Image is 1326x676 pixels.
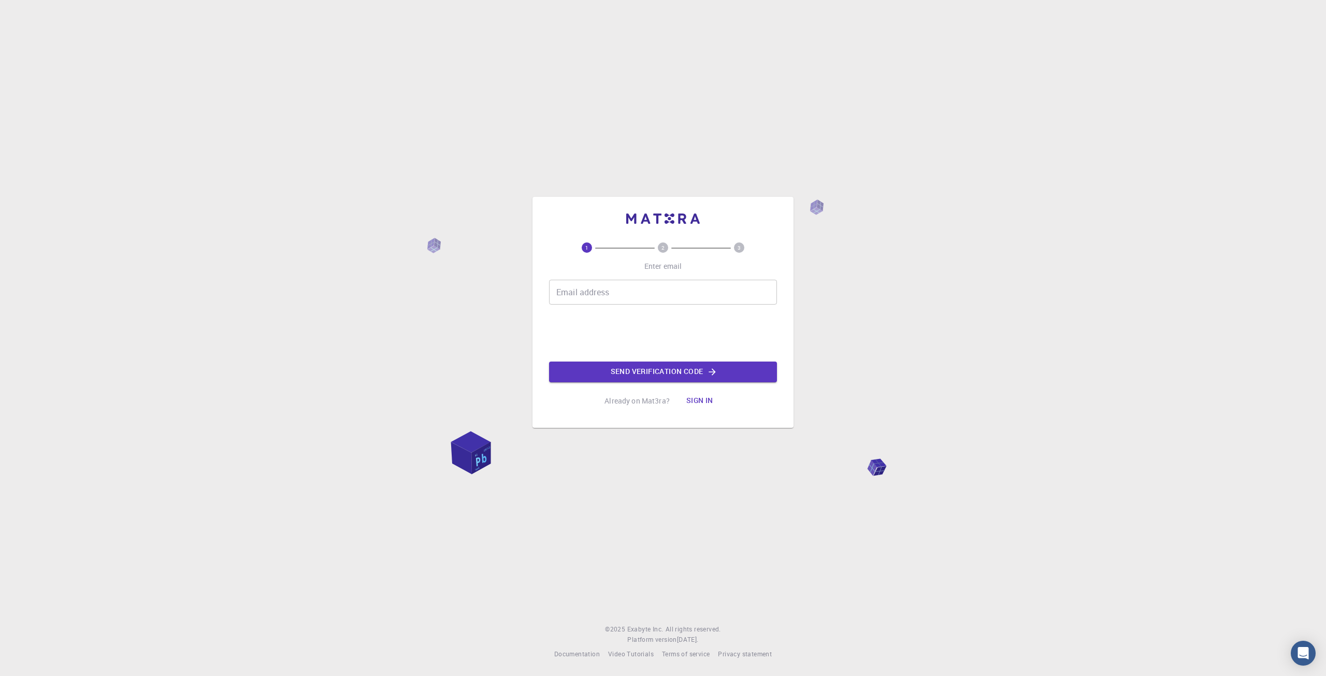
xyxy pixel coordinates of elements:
a: Terms of service [662,649,710,659]
a: Exabyte Inc. [627,624,664,635]
span: All rights reserved. [666,624,721,635]
span: © 2025 [605,624,627,635]
span: [DATE] . [677,635,699,643]
iframe: reCAPTCHA [584,313,742,353]
a: Video Tutorials [608,649,654,659]
button: Sign in [678,391,722,411]
span: Video Tutorials [608,650,654,658]
button: Send verification code [549,362,777,382]
span: Platform version [627,635,676,645]
a: [DATE]. [677,635,699,645]
text: 1 [585,244,588,251]
p: Enter email [644,261,682,271]
text: 2 [661,244,665,251]
a: Privacy statement [718,649,772,659]
span: Exabyte Inc. [627,625,664,633]
div: Open Intercom Messenger [1291,641,1316,666]
span: Privacy statement [718,650,772,658]
p: Already on Mat3ra? [604,396,670,406]
text: 3 [738,244,741,251]
span: Documentation [554,650,600,658]
span: Terms of service [662,650,710,658]
a: Documentation [554,649,600,659]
